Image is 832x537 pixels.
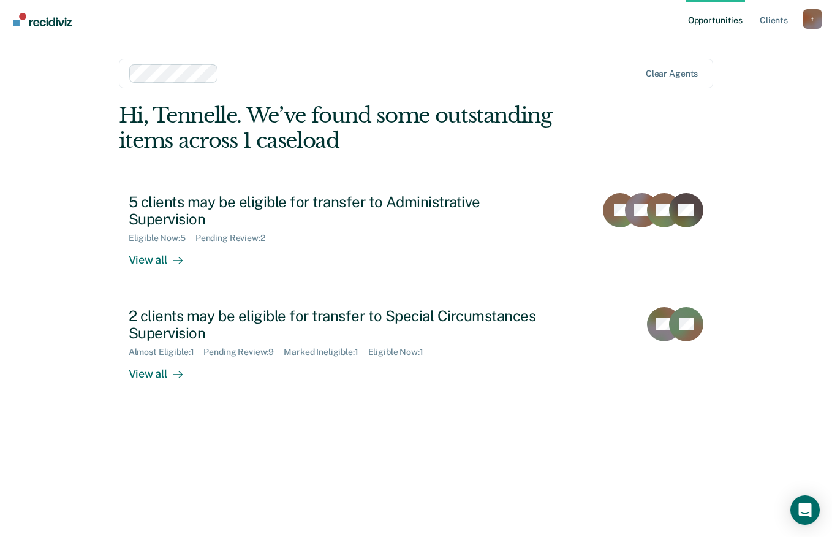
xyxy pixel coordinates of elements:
[119,103,594,153] div: Hi, Tennelle. We’ve found some outstanding items across 1 caseload
[790,495,820,525] div: Open Intercom Messenger
[119,183,714,297] a: 5 clients may be eligible for transfer to Administrative SupervisionEligible Now:5Pending Review:...
[129,357,197,381] div: View all
[129,243,197,267] div: View all
[13,13,72,26] img: Recidiviz
[803,9,822,29] div: t
[119,297,714,411] a: 2 clients may be eligible for transfer to Special Circumstances SupervisionAlmost Eligible:1Pendi...
[129,307,559,343] div: 2 clients may be eligible for transfer to Special Circumstances Supervision
[803,9,822,29] button: Profile dropdown button
[284,347,368,357] div: Marked Ineligible : 1
[195,233,275,243] div: Pending Review : 2
[203,347,284,357] div: Pending Review : 9
[368,347,433,357] div: Eligible Now : 1
[129,347,204,357] div: Almost Eligible : 1
[646,69,698,79] div: Clear agents
[129,193,559,229] div: 5 clients may be eligible for transfer to Administrative Supervision
[129,233,195,243] div: Eligible Now : 5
